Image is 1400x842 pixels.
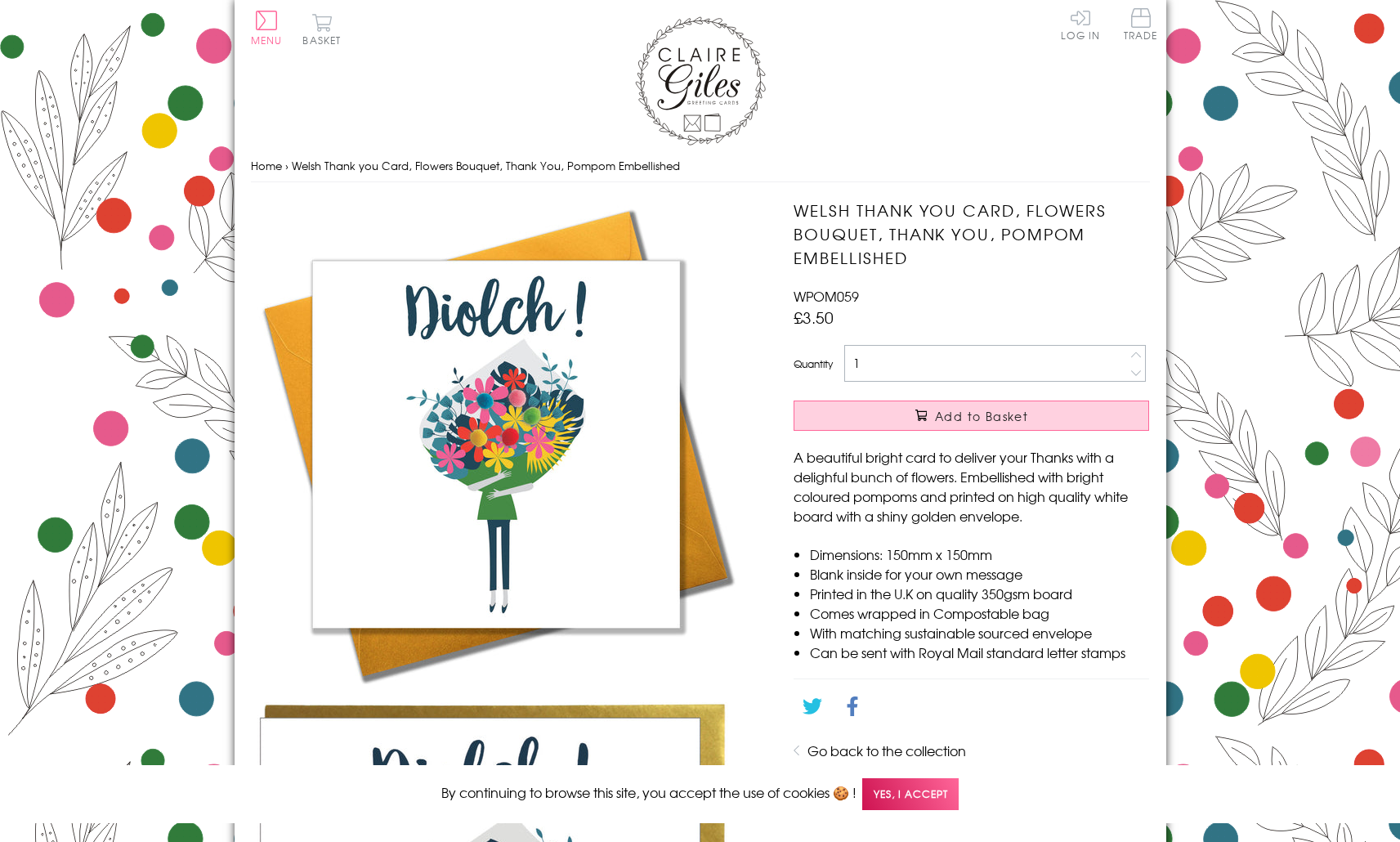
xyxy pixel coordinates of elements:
span: Trade [1124,8,1158,40]
span: WPOM059 [794,286,859,306]
button: Menu [251,11,283,45]
span: Welsh Thank you Card, Flowers Bouquet, Thank You, Pompom Embellished [292,158,680,173]
span: Menu [251,33,283,47]
p: A beautiful bright card to deliver your Thanks with a delighful bunch of flowers. Embellished wit... [794,447,1149,526]
button: Add to Basket [794,401,1149,431]
span: › [285,158,288,173]
li: Comes wrapped in Compostable bag [810,603,1149,623]
span: £3.50 [794,306,834,329]
img: Claire Giles Greetings Cards [635,16,766,146]
button: Basket [300,13,345,45]
a: Trade [1124,8,1158,43]
a: Go back to the collection [807,741,966,760]
li: Printed in the U.K on quality 350gsm board [810,584,1149,603]
li: Can be sent with Royal Mail standard letter stamps [810,643,1149,662]
li: With matching sustainable sourced envelope [810,623,1149,643]
h1: Welsh Thank you Card, Flowers Bouquet, Thank You, Pompom Embellished [794,199,1149,269]
a: Home [251,158,282,173]
li: Blank inside for your own message [810,564,1149,584]
span: Add to Basket [935,408,1028,424]
img: Welsh Thank you Card, Flowers Bouquet, Thank You, Pompom Embellished [251,199,741,689]
span: Yes, I accept [862,778,959,810]
a: Log In [1061,8,1100,40]
nav: breadcrumbs [251,150,1150,183]
li: Dimensions: 150mm x 150mm [810,544,1149,564]
label: Quantity [794,356,833,371]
